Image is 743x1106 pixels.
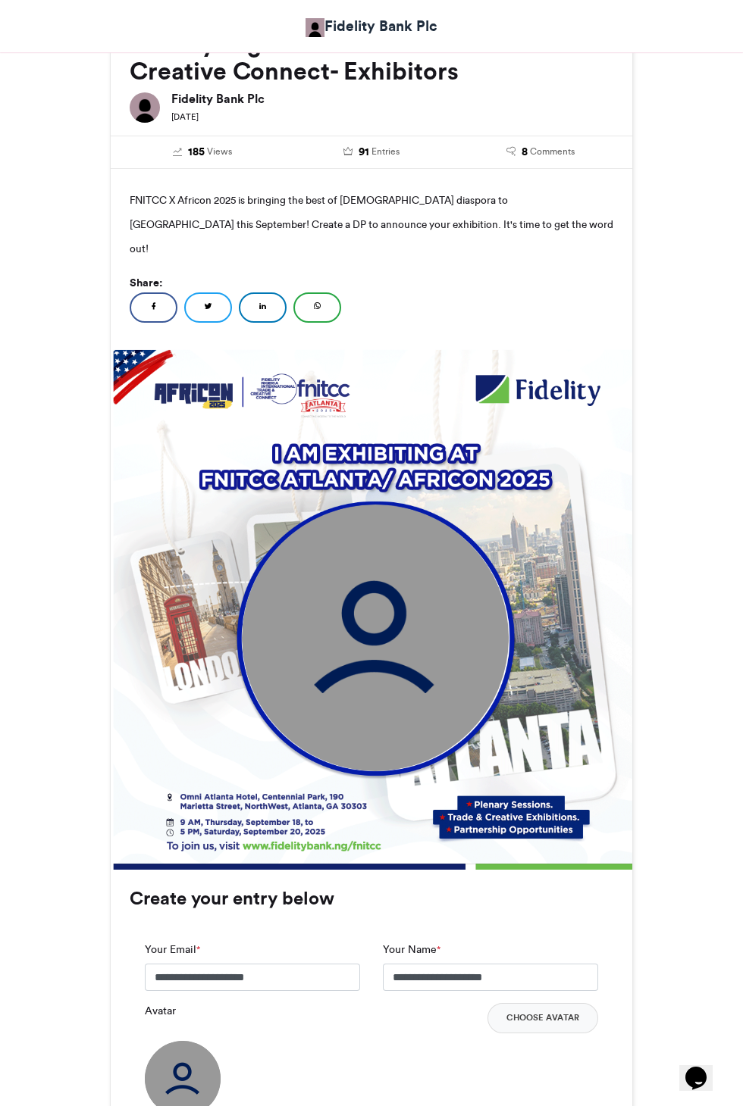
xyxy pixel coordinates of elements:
[299,144,445,161] a: 91 Entries
[145,1003,176,1019] label: Avatar
[207,145,232,158] span: Views
[130,273,613,292] h5: Share:
[171,111,199,122] small: [DATE]
[467,144,613,161] a: 8 Comments
[306,18,324,37] img: Fidelity Bank
[359,144,369,161] span: 91
[113,349,634,870] img: 1755695690.163-8f1de3a957e05f5bb9e5d49e84e7d1757238006d.png
[130,188,613,261] p: FNITCC X Africon 2025 is bringing the best of [DEMOGRAPHIC_DATA] diaspora to [GEOGRAPHIC_DATA] th...
[145,942,200,958] label: Your Email
[371,145,400,158] span: Entries
[487,1003,598,1033] button: Choose Avatar
[530,145,575,158] span: Comments
[171,92,613,105] h6: Fidelity Bank Plc
[383,942,440,958] label: Your Name
[130,144,276,161] a: 185 Views
[130,92,160,123] img: Fidelity Bank Plc
[306,15,437,37] a: Fidelity Bank Plc
[188,144,205,161] span: 185
[242,504,509,770] img: user_circle.png
[522,144,528,161] span: 8
[130,889,613,908] h3: Create your entry below
[130,30,613,85] h2: Fidelity Nigeria International Trade and Creative Connect- Exhibitors
[679,1045,728,1091] iframe: chat widget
